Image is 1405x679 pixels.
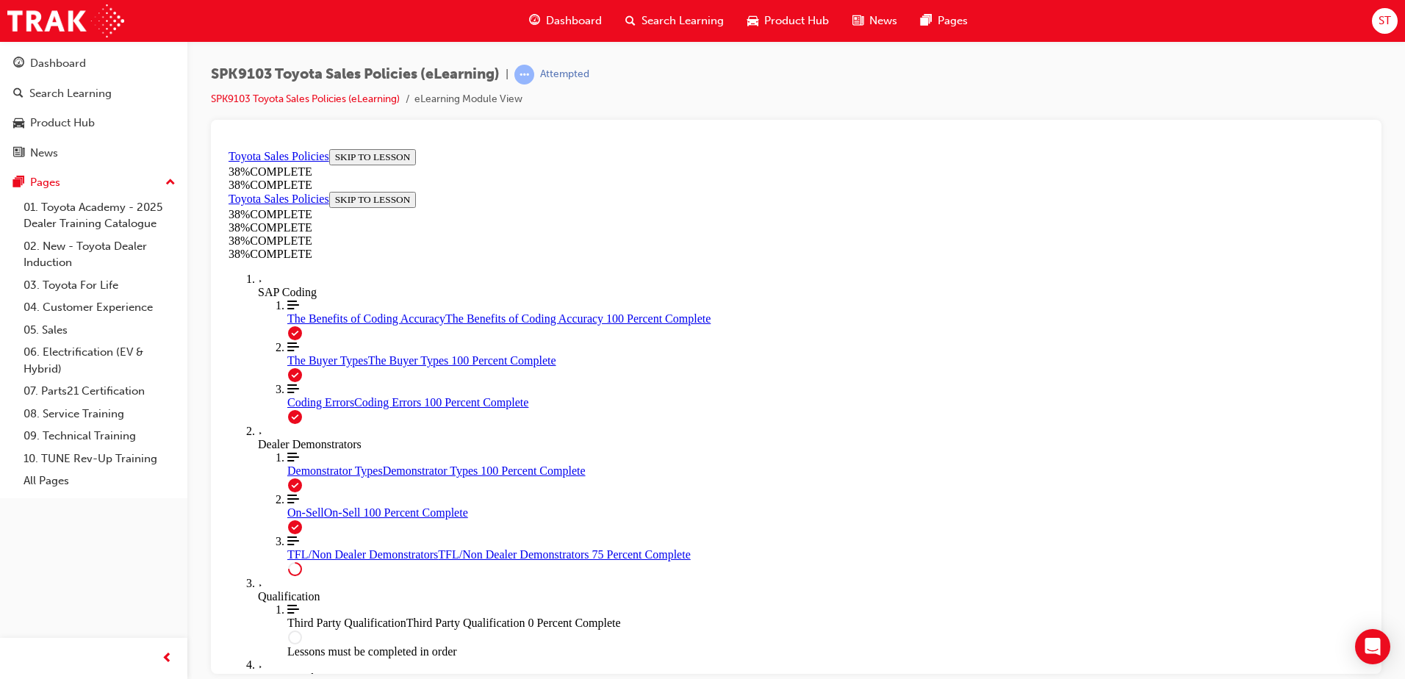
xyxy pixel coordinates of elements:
div: Pages [30,174,60,191]
span: up-icon [165,173,176,193]
a: guage-iconDashboard [517,6,614,36]
span: Third Party Qualification [65,473,184,486]
button: Pages [6,169,182,196]
a: search-iconSearch Learning [614,6,736,36]
section: Course Information [6,48,201,91]
button: SKIP TO LESSON [107,48,194,65]
a: Toyota Sales Policies [6,7,107,19]
span: The Third Party Qualification lesson is currently unavailable: Lessons must be completed in order [65,460,1141,486]
span: SPK9103 Toyota Sales Policies (eLearning) [211,66,500,83]
div: 38 % COMPLETE [6,78,201,91]
div: 38 % COMPLETE [6,65,201,78]
div: Course Section for SAP Coding , with 3 Lessons [35,156,1141,281]
div: News [30,145,58,162]
div: Dealer Demonstrators [35,295,1141,308]
a: 10. TUNE Rev-Up Training [18,448,182,470]
div: Search Learning [29,85,112,102]
a: 08. Service Training [18,403,182,425]
div: Attempted [540,68,589,82]
a: 02. New - Toyota Dealer Induction [18,235,182,274]
span: Coding Errors 100 Percent Complete [132,253,306,265]
span: car-icon [13,117,24,130]
img: Trak [7,4,124,37]
a: 03. Toyota For Life [18,274,182,297]
div: Toggle Dealer Demonstrators Section [35,281,1141,308]
span: ST [1379,12,1391,29]
div: 38 % COMPLETE [6,35,1141,48]
button: SKIP TO LESSON [107,6,194,22]
div: Toggle RDR & Delivery Section [35,515,1141,542]
span: The Benefits of Coding Accuracy 100 Percent Complete [223,169,488,182]
a: car-iconProduct Hub [736,6,841,36]
a: 06. Electrification (EV & Hybrid) [18,341,182,380]
span: Search Learning [642,12,724,29]
a: Product Hub [6,109,182,137]
span: TFL/Non Dealer Demonstrators 75 Percent Complete [215,405,467,417]
a: On-Sell 100 Percent Complete [65,350,1141,376]
span: learningRecordVerb_ATTEMPT-icon [514,65,534,85]
span: Dashboard [546,12,602,29]
button: ST [1372,8,1398,34]
a: Coding Errors 100 Percent Complete [65,240,1141,266]
a: The Benefits of Coding Accuracy 100 Percent Complete [65,156,1141,182]
a: 01. Toyota Academy - 2025 Dealer Training Catalogue [18,196,182,235]
span: The Buyer Types 100 Percent Complete [145,211,334,223]
div: Dashboard [30,55,86,72]
span: | [506,66,509,83]
span: news-icon [852,12,863,30]
div: Toggle SAP Coding Section [35,129,1141,156]
span: On-Sell 100 Percent Complete [101,363,245,376]
div: SAP Coding [35,143,1141,156]
a: TFL/Non Dealer Demonstrators 75 Percent Complete [65,392,1141,418]
span: The Buyer Types [65,211,145,223]
span: Product Hub [764,12,829,29]
span: prev-icon [162,650,173,668]
span: News [869,12,897,29]
span: car-icon [747,12,758,30]
a: Dashboard [6,50,182,77]
a: 04. Customer Experience [18,296,182,319]
button: DashboardSearch LearningProduct HubNews [6,47,182,169]
div: Open Intercom Messenger [1355,629,1390,664]
div: 38 % COMPLETE [6,91,1141,104]
li: eLearning Module View [414,91,522,108]
span: Lessons must be completed in order [65,502,234,514]
a: 07. Parts21 Certification [18,380,182,403]
div: 38 % COMPLETE [6,22,1141,35]
section: Course Information [6,6,1141,48]
span: news-icon [13,147,24,160]
a: Demonstrator Types 100 Percent Complete [65,308,1141,334]
a: SPK9103 Toyota Sales Policies (eLearning) [211,93,400,105]
span: guage-icon [13,57,24,71]
span: pages-icon [921,12,932,30]
div: RDR & Delivery [35,528,1141,542]
a: News [6,140,182,167]
a: All Pages [18,470,182,492]
span: search-icon [625,12,636,30]
span: On-Sell [65,363,101,376]
a: The Buyer Types 100 Percent Complete [65,198,1141,224]
a: 05. Sales [18,319,182,342]
span: Coding Errors [65,253,132,265]
span: search-icon [13,87,24,101]
a: Toyota Sales Policies [6,49,107,62]
span: pages-icon [13,176,24,190]
div: Course Section for Dealer Demonstrators, with 3 Lessons [35,308,1141,434]
span: The Benefits of Coding Accuracy [65,169,223,182]
a: 09. Technical Training [18,425,182,448]
div: Course Section for Qualification, with 1 Lessons [35,460,1141,515]
a: pages-iconPages [909,6,980,36]
span: guage-icon [529,12,540,30]
div: Toggle Qualification Section [35,434,1141,460]
span: TFL/Non Dealer Demonstrators [65,405,215,417]
span: Demonstrator Types 100 Percent Complete [160,321,363,334]
a: news-iconNews [841,6,909,36]
div: Qualification [35,447,1141,460]
span: Demonstrator Types [65,321,160,334]
div: 38 % COMPLETE [6,104,1141,118]
div: Product Hub [30,115,95,132]
a: Search Learning [6,80,182,107]
span: Pages [938,12,968,29]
